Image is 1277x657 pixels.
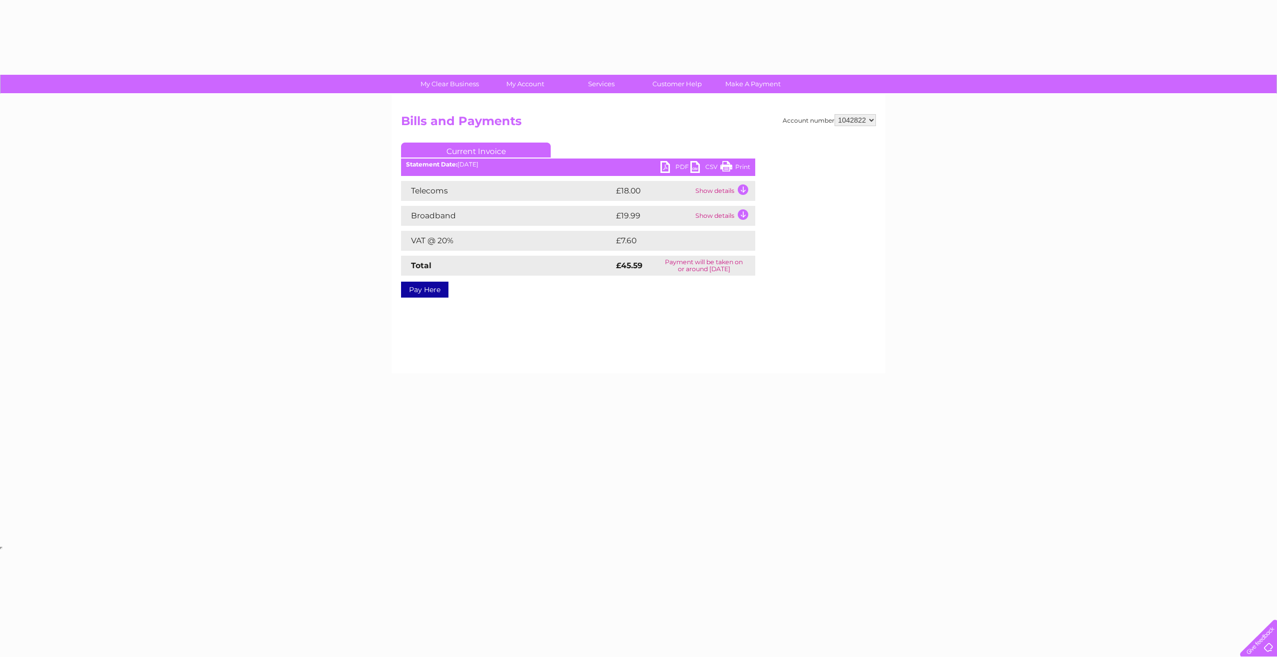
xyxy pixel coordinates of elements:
[652,256,755,276] td: Payment will be taken on or around [DATE]
[560,75,642,93] a: Services
[411,261,431,270] strong: Total
[401,231,614,251] td: VAT @ 20%
[484,75,567,93] a: My Account
[693,181,755,201] td: Show details
[690,161,720,175] a: CSV
[616,261,642,270] strong: £45.59
[614,231,732,251] td: £7.60
[614,181,693,201] td: £18.00
[720,161,750,175] a: Print
[660,161,690,175] a: PDF
[409,75,491,93] a: My Clear Business
[401,282,448,298] a: Pay Here
[614,206,693,226] td: £19.99
[401,143,551,158] a: Current Invoice
[406,161,457,168] b: Statement Date:
[636,75,718,93] a: Customer Help
[401,206,614,226] td: Broadband
[401,181,614,201] td: Telecoms
[783,114,876,126] div: Account number
[401,114,876,133] h2: Bills and Payments
[693,206,755,226] td: Show details
[401,161,755,168] div: [DATE]
[712,75,794,93] a: Make A Payment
